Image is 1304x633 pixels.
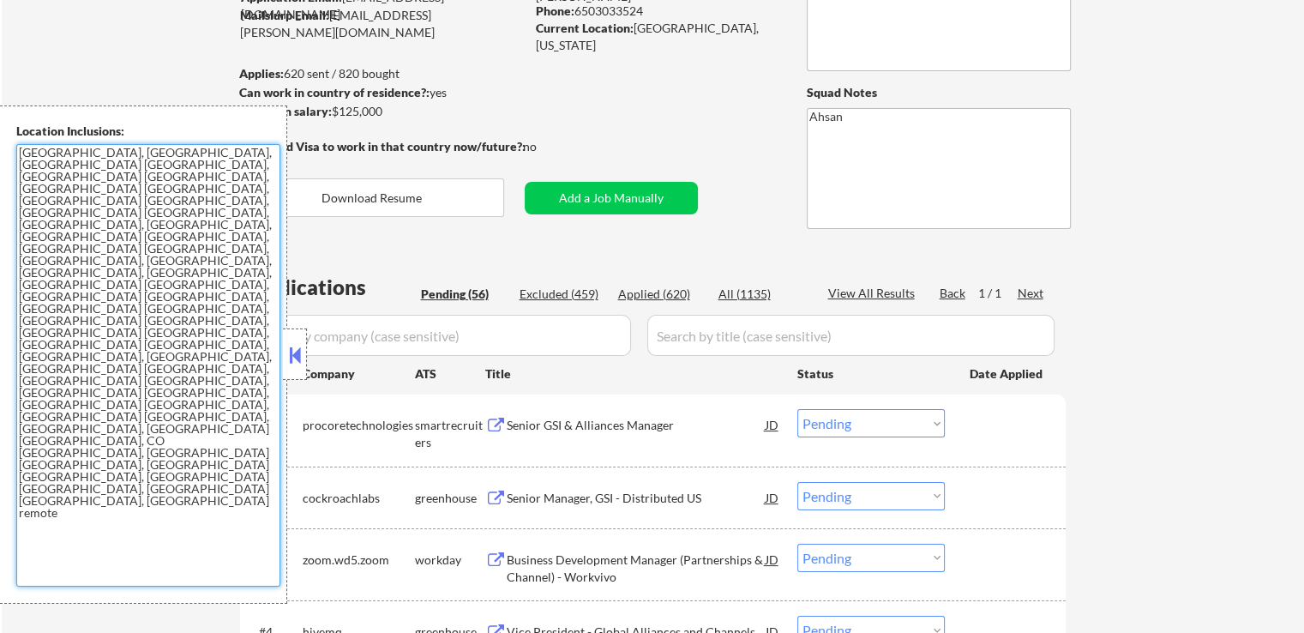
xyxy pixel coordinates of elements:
[303,490,415,507] div: cockroachlabs
[507,552,766,585] div: Business Development Manager (Partnerships & Channel) - Workvivo
[525,182,698,214] button: Add a Job Manually
[718,286,804,303] div: All (1135)
[415,365,485,383] div: ATS
[507,417,766,434] div: Senior GSI & Alliances Manager
[16,123,280,140] div: Location Inclusions:
[764,544,781,575] div: JD
[415,552,485,569] div: workday
[647,315,1055,356] input: Search by title (case sensitive)
[415,417,485,450] div: smartrecruiters
[239,85,430,99] strong: Can work in country of residence?:
[797,358,945,389] div: Status
[940,285,967,302] div: Back
[239,104,332,118] strong: Minimum salary:
[507,490,766,507] div: Senior Manager, GSI - Distributed US
[536,3,778,20] div: 6503033524
[536,20,778,53] div: [GEOGRAPHIC_DATA], [US_STATE]
[485,365,781,383] div: Title
[520,286,605,303] div: Excluded (459)
[415,490,485,507] div: greenhouse
[240,178,504,217] button: Download Resume
[618,286,704,303] div: Applied (620)
[240,139,526,154] strong: Will need Visa to work in that country now/future?:
[536,21,634,35] strong: Current Location:
[764,409,781,440] div: JD
[421,286,507,303] div: Pending (56)
[303,417,415,434] div: procoretechnologies
[978,285,1018,302] div: 1 / 1
[523,138,572,155] div: no
[1018,285,1045,302] div: Next
[245,277,415,298] div: Applications
[807,84,1071,101] div: Squad Notes
[245,315,631,356] input: Search by company (case sensitive)
[764,482,781,513] div: JD
[239,103,525,120] div: $125,000
[239,66,284,81] strong: Applies:
[240,7,525,40] div: [EMAIL_ADDRESS][PERSON_NAME][DOMAIN_NAME]
[303,365,415,383] div: Company
[239,84,520,101] div: yes
[303,552,415,569] div: zoom.wd5.zoom
[536,3,574,18] strong: Phone:
[239,65,525,82] div: 620 sent / 820 bought
[240,8,329,22] strong: Mailslurp Email:
[970,365,1045,383] div: Date Applied
[828,285,920,302] div: View All Results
